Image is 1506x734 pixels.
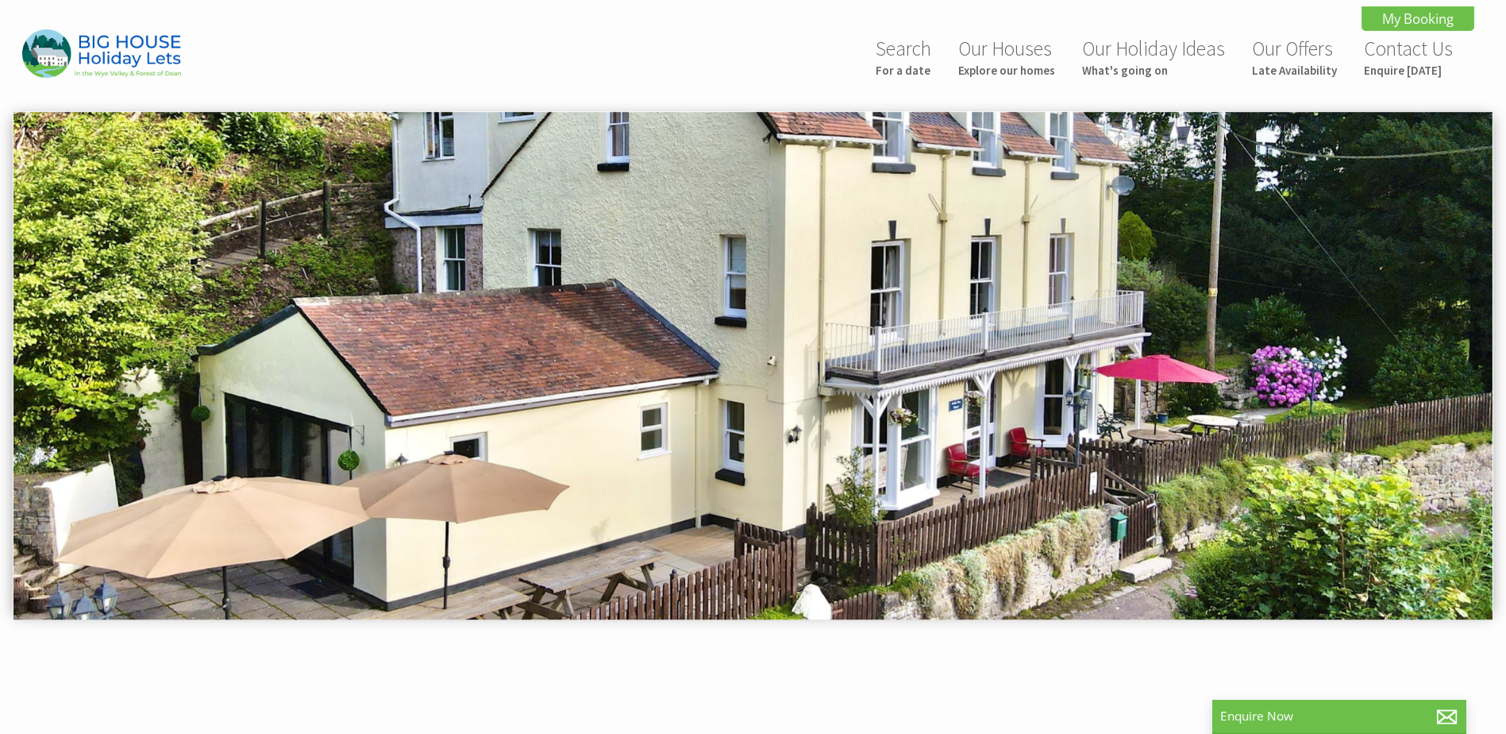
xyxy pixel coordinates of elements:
[1364,63,1453,78] small: Enquire [DATE]
[1364,36,1453,78] a: Contact UsEnquire [DATE]
[1252,36,1337,78] a: Our OffersLate Availability
[22,29,181,78] img: Big House Holiday Lets
[1082,36,1225,78] a: Our Holiday IdeasWhat's going on
[1252,63,1337,78] small: Late Availability
[958,36,1055,78] a: Our HousesExplore our homes
[876,36,931,78] a: SearchFor a date
[876,63,931,78] small: For a date
[958,63,1055,78] small: Explore our homes
[1220,708,1458,724] p: Enquire Now
[1362,6,1474,31] a: My Booking
[1082,63,1225,78] small: What's going on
